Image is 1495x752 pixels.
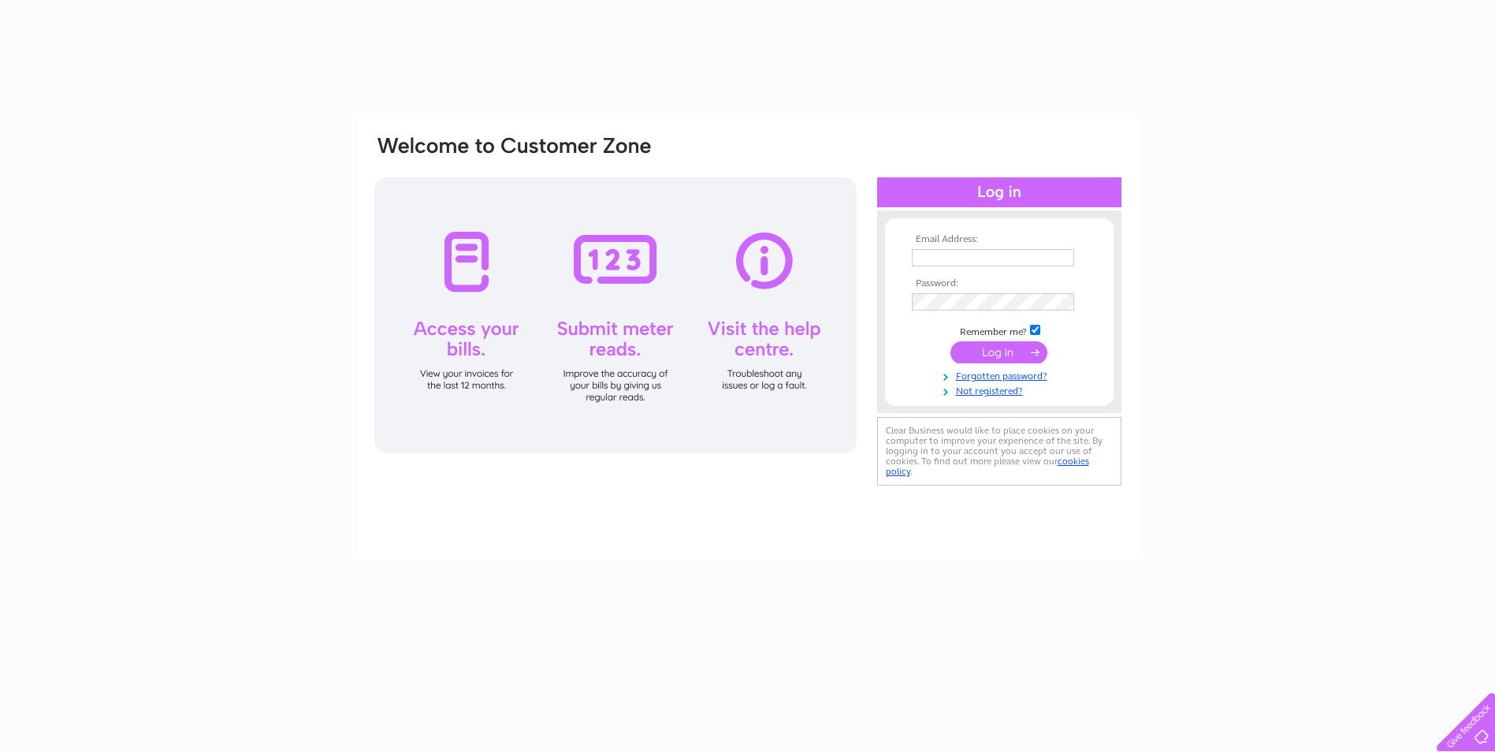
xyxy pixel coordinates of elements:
[908,322,1091,338] td: Remember me?
[908,234,1091,245] th: Email Address:
[886,456,1089,477] a: cookies policy
[950,341,1047,363] input: Submit
[908,278,1091,289] th: Password:
[912,367,1091,382] a: Forgotten password?
[877,417,1121,486] div: Clear Business would like to place cookies on your computer to improve your experience of the sit...
[912,382,1091,397] a: Not registered?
